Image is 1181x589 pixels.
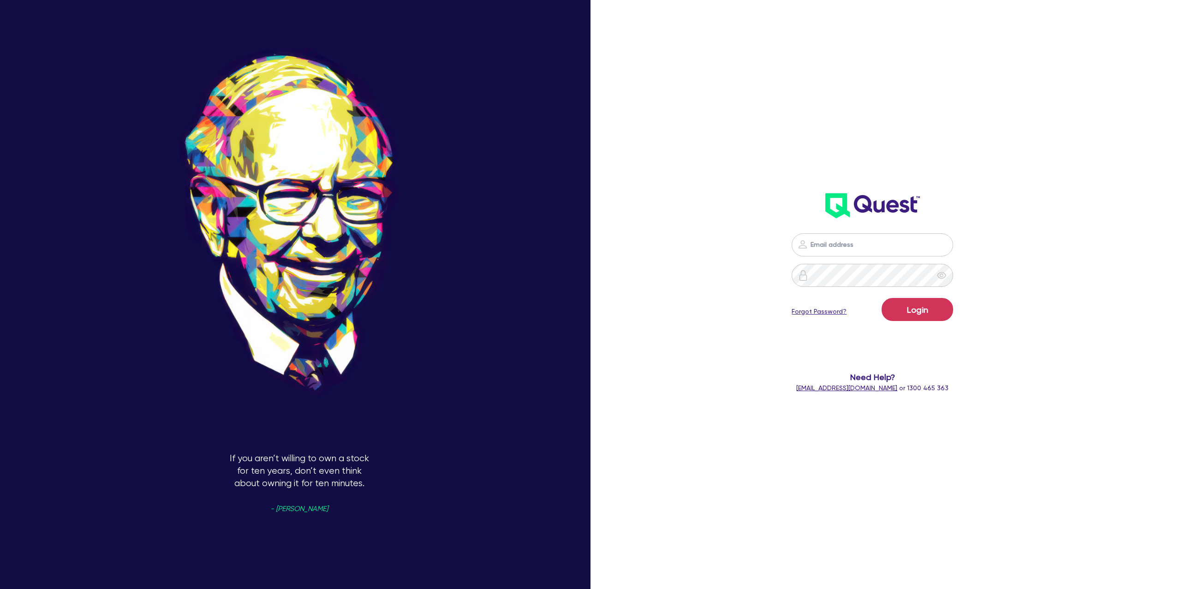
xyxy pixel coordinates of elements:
[797,239,808,250] img: icon-password
[792,233,953,256] input: Email address
[796,384,948,392] span: or 1300 465 363
[798,270,809,281] img: icon-password
[270,506,328,512] span: - [PERSON_NAME]
[937,271,946,280] span: eye
[796,384,897,392] a: [EMAIL_ADDRESS][DOMAIN_NAME]
[825,193,920,218] img: wH2k97JdezQIQAAAABJRU5ErkJggg==
[882,298,953,321] button: Login
[792,307,847,316] a: Forgot Password?
[709,371,1036,383] span: Need Help?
